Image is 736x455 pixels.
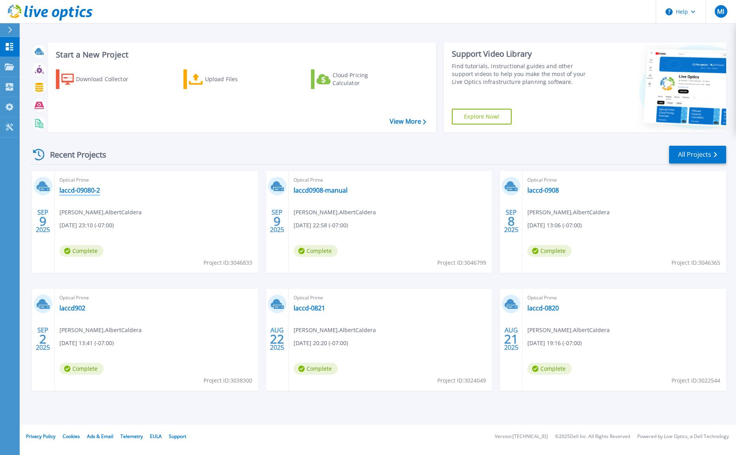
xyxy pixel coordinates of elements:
[294,293,488,302] span: Optical Prime
[527,363,571,375] span: Complete
[183,69,271,89] a: Upload Files
[555,434,630,439] li: © 2025 Dell Inc. All Rights Reserved
[39,336,46,342] span: 2
[87,433,113,440] a: Ads & Email
[59,186,100,194] a: laccd-09080-2
[527,186,559,194] a: laccd-0908
[294,363,338,375] span: Complete
[294,186,348,194] a: laccd0908-manual
[59,245,104,257] span: Complete
[39,218,46,225] span: 9
[294,221,348,230] span: [DATE] 22:58 (-07:00)
[333,71,396,87] div: Cloud Pricing Calculator
[527,221,582,230] span: [DATE] 13:06 (-07:00)
[270,207,285,236] div: SEP 2025
[671,258,720,267] span: Project ID: 3046365
[390,118,426,125] a: View More
[270,325,285,353] div: AUG 2025
[59,304,85,312] a: laccd902
[26,433,55,440] a: Privacy Policy
[270,336,284,342] span: 22
[452,49,595,59] div: Support Video Library
[669,146,726,163] a: All Projects
[437,258,486,267] span: Project ID: 3046799
[59,176,253,184] span: Optical Prime
[527,339,582,347] span: [DATE] 19:16 (-07:00)
[637,434,729,439] li: Powered by Live Optics, a Dell Technology
[294,208,376,217] span: [PERSON_NAME] , AlbertCaldera
[59,208,142,217] span: [PERSON_NAME] , AlbertCaldera
[452,62,595,86] div: Find tutorials, instructional guides and other support videos to help you make the most of your L...
[63,433,80,440] a: Cookies
[59,363,104,375] span: Complete
[527,326,610,334] span: [PERSON_NAME] , AlbertCaldera
[203,376,252,385] span: Project ID: 3038300
[294,304,325,312] a: laccd-0821
[120,433,143,440] a: Telemetry
[504,207,519,236] div: SEP 2025
[274,218,281,225] span: 9
[717,8,724,15] span: MI
[76,71,139,87] div: Download Collector
[59,339,114,347] span: [DATE] 13:41 (-07:00)
[527,245,571,257] span: Complete
[35,207,50,236] div: SEP 2025
[311,69,399,89] a: Cloud Pricing Calculator
[504,325,519,353] div: AUG 2025
[59,293,253,302] span: Optical Prime
[504,336,518,342] span: 21
[56,50,426,59] h3: Start a New Project
[527,176,721,184] span: Optical Prime
[495,434,548,439] li: Version: [TECHNICAL_ID]
[150,433,162,440] a: EULA
[294,339,348,347] span: [DATE] 20:20 (-07:00)
[169,433,186,440] a: Support
[59,221,114,230] span: [DATE] 23:10 (-07:00)
[671,376,720,385] span: Project ID: 3022544
[30,145,117,164] div: Recent Projects
[527,293,721,302] span: Optical Prime
[294,326,376,334] span: [PERSON_NAME] , AlbertCaldera
[205,71,268,87] div: Upload Files
[527,304,559,312] a: laccd-0820
[59,326,142,334] span: [PERSON_NAME] , AlbertCaldera
[437,376,486,385] span: Project ID: 3024049
[56,69,144,89] a: Download Collector
[203,258,252,267] span: Project ID: 3046833
[508,218,515,225] span: 8
[35,325,50,353] div: SEP 2025
[294,176,488,184] span: Optical Prime
[452,109,512,124] a: Explore Now!
[527,208,610,217] span: [PERSON_NAME] , AlbertCaldera
[294,245,338,257] span: Complete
